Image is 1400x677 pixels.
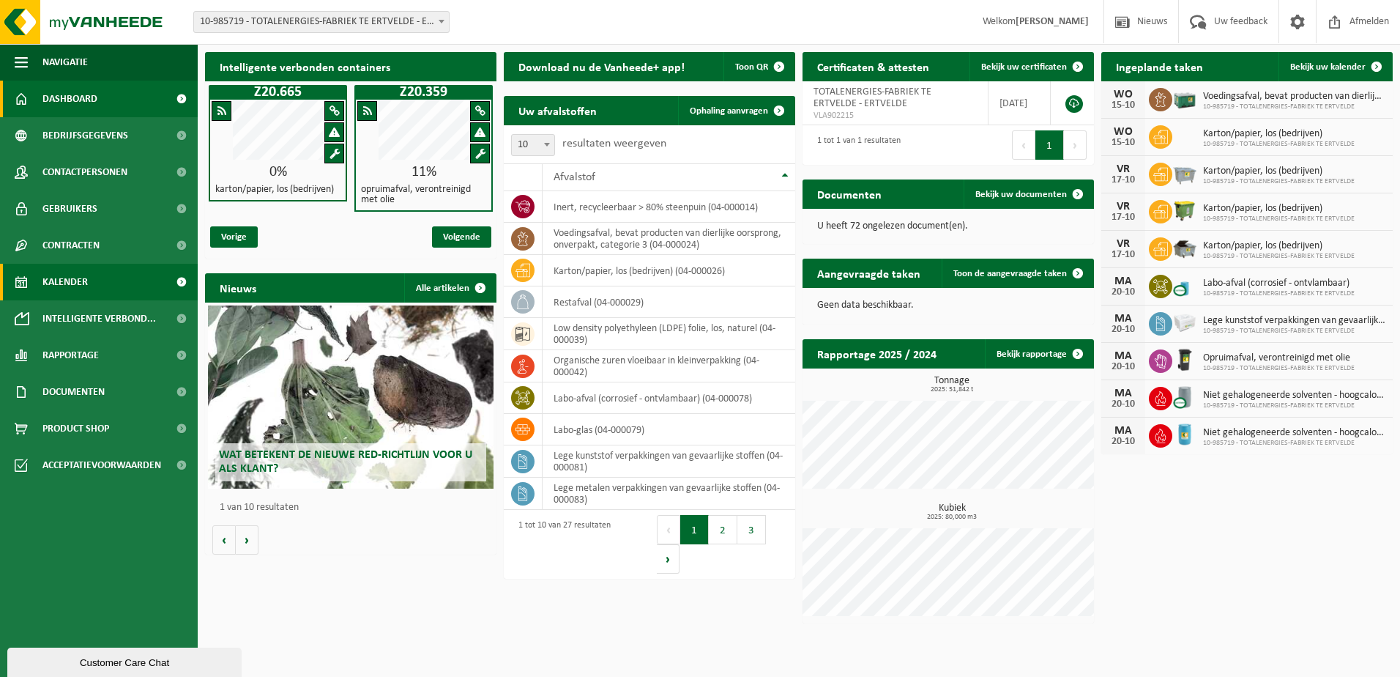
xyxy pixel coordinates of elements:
h1: Z20.665 [212,85,343,100]
span: Karton/papier, los (bedrijven) [1203,203,1355,215]
button: Previous [1012,130,1035,160]
span: Ophaling aanvragen [690,106,768,116]
span: Rapportage [42,337,99,374]
span: 10-985719 - TOTALENERGIES-FABRIEK TE ERTVELDE - ERTVELDE [194,12,449,32]
span: Contracten [42,227,100,264]
img: PB-LB-0680-HPE-GN-01 [1172,86,1197,111]
span: Bekijk uw kalender [1290,62,1366,72]
button: Next [1064,130,1087,160]
span: TOTALENERGIES-FABRIEK TE ERTVELDE - ERTVELDE [813,86,931,109]
div: 20-10 [1109,325,1138,335]
button: Toon QR [723,52,794,81]
span: Karton/papier, los (bedrijven) [1203,166,1355,177]
a: Bekijk uw kalender [1278,52,1391,81]
img: WB-2500-GAL-GY-01 [1172,160,1197,185]
img: WB-5000-GAL-GY-01 [1172,235,1197,260]
div: 20-10 [1109,362,1138,372]
span: Niet gehalogeneerde solventen - hoogcalorisch in 200lt-vat [1203,427,1385,439]
span: 10-985719 - TOTALENERGIES-FABRIEK TE ERTVELDE [1203,215,1355,223]
span: Opruimafval, verontreinigd met olie [1203,352,1355,364]
img: WB-1100-HPE-GN-50 [1172,198,1197,223]
h2: Certificaten & attesten [803,52,944,81]
a: Bekijk uw certificaten [969,52,1092,81]
span: Documenten [42,374,105,410]
img: PB-LB-0680-HPE-GY-02 [1172,310,1197,335]
span: 10-985719 - TOTALENERGIES-FABRIEK TE ERTVELDE [1203,252,1355,261]
img: LP-LD-00200-CU [1172,385,1197,410]
div: VR [1109,201,1138,212]
span: Bekijk uw certificaten [981,62,1067,72]
img: LP-OT-00060-CU [1172,273,1197,297]
div: WO [1109,89,1138,100]
td: restafval (04-000029) [543,286,795,318]
span: Toon de aangevraagde taken [953,269,1067,278]
div: 20-10 [1109,437,1138,447]
span: Product Shop [42,410,109,447]
button: Volgende [236,525,258,555]
span: 10-985719 - TOTALENERGIES-FABRIEK TE ERTVELDE [1203,439,1385,448]
div: MA [1109,388,1138,399]
p: 1 van 10 resultaten [220,503,489,513]
div: VR [1109,163,1138,175]
h2: Uw afvalstoffen [504,96,611,125]
a: Ophaling aanvragen [678,96,794,125]
label: resultaten weergeven [562,138,666,149]
span: 10 [511,134,555,156]
div: 15-10 [1109,100,1138,111]
div: VR [1109,238,1138,250]
span: Acceptatievoorwaarden [42,447,161,484]
button: Vorige [212,525,236,555]
a: Bekijk uw documenten [964,180,1092,209]
div: 15-10 [1109,138,1138,148]
td: lege kunststof verpakkingen van gevaarlijke stoffen (04-000081) [543,445,795,478]
h4: karton/papier, los (bedrijven) [215,185,334,195]
div: 0% [210,165,346,180]
span: 10-985719 - TOTALENERGIES-FABRIEK TE ERTVELDE [1203,327,1385,336]
button: Next [657,544,679,574]
div: 17-10 [1109,175,1138,185]
span: 10-985719 - TOTALENERGIES-FABRIEK TE ERTVELDE - ERTVELDE [193,11,450,33]
div: 20-10 [1109,399,1138,410]
span: 10-985719 - TOTALENERGIES-FABRIEK TE ERTVELDE [1203,103,1385,111]
button: 3 [737,515,766,544]
span: 10-985719 - TOTALENERGIES-FABRIEK TE ERTVELDE [1203,402,1385,410]
span: Navigatie [42,44,88,81]
div: MA [1109,313,1138,325]
p: U heeft 72 ongelezen document(en). [817,221,1079,232]
span: 2025: 51,842 t [810,386,1094,393]
div: MA [1109,350,1138,362]
div: MA [1109,425,1138,437]
h2: Intelligente verbonden containers [205,52,496,81]
span: 10-985719 - TOTALENERGIES-FABRIEK TE ERTVELDE [1203,364,1355,373]
span: Karton/papier, los (bedrijven) [1203,240,1355,252]
h3: Tonnage [810,376,1094,393]
td: lege metalen verpakkingen van gevaarlijke stoffen (04-000083) [543,478,795,510]
h4: opruimafval, verontreinigd met olie [361,185,486,205]
span: Kalender [42,264,88,300]
iframe: chat widget [7,645,245,677]
div: 1 tot 10 van 27 resultaten [511,514,611,575]
h2: Ingeplande taken [1101,52,1218,81]
div: 20-10 [1109,287,1138,297]
span: Intelligente verbond... [42,300,156,337]
h1: Z20.359 [358,85,489,100]
span: Toon QR [735,62,768,72]
button: 1 [1035,130,1064,160]
span: Karton/papier, los (bedrijven) [1203,128,1355,140]
a: Wat betekent de nieuwe RED-richtlijn voor u als klant? [208,306,494,489]
a: Toon de aangevraagde taken [942,259,1092,288]
h2: Documenten [803,180,896,208]
div: 11% [356,165,491,180]
td: voedingsafval, bevat producten van dierlijke oorsprong, onverpakt, categorie 3 (04-000024) [543,223,795,255]
td: labo-glas (04-000079) [543,414,795,445]
span: VLA902215 [813,110,977,122]
h2: Rapportage 2025 / 2024 [803,339,951,368]
strong: [PERSON_NAME] [1016,16,1089,27]
button: Previous [657,515,680,544]
span: Lege kunststof verpakkingen van gevaarlijke stoffen [1203,315,1385,327]
button: 1 [680,515,709,544]
span: Vorige [210,226,258,248]
h2: Nieuws [205,273,271,302]
p: Geen data beschikbaar. [817,300,1079,311]
h2: Download nu de Vanheede+ app! [504,52,699,81]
